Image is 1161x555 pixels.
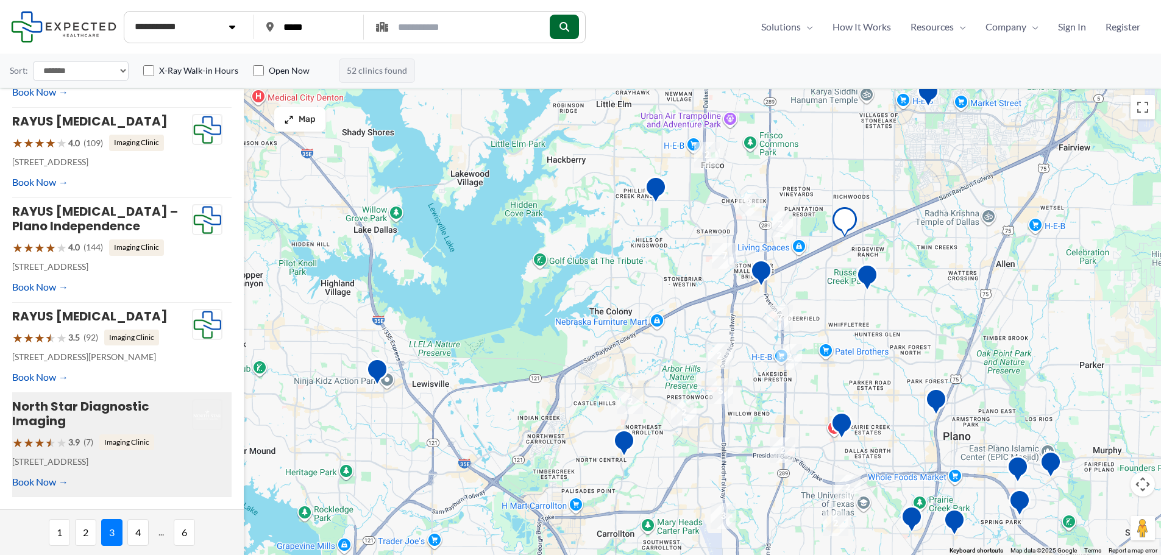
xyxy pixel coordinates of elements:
label: Open Now [269,65,310,77]
div: BeeHive Homes of Frisco [645,176,667,207]
div: 2 [767,211,793,237]
div: Touchstone Imaging North Garland [1009,489,1031,520]
img: Maximize [284,115,294,124]
span: Map data ©2025 Google [1010,547,1077,554]
div: 2 [835,475,861,500]
div: 2 [776,344,802,370]
span: ★ [45,132,56,154]
label: X-Ray Walk-in Hours [159,65,238,77]
div: 3 [736,190,762,216]
div: RAYUS Radiology [917,80,939,111]
div: Touchstone Imaging Richardson [901,506,923,537]
span: (109) [83,135,103,151]
span: Menu Toggle [1026,18,1039,36]
span: Menu Toggle [954,18,966,36]
span: ★ [56,327,67,349]
div: 3 [711,503,736,529]
div: RAYUS Radiology &#8211; Plano Independence [856,264,878,295]
span: Imaging Clinic [109,135,164,150]
p: [STREET_ADDRESS] [12,454,192,470]
div: Touchstone Imaging Lewisville [366,358,388,389]
img: Expected Healthcare Logo [193,309,222,340]
div: North Star Diagnostic Imaging [833,207,857,241]
span: Imaging Clinic [104,330,159,345]
a: North Star Diagnostic Imaging [12,398,149,430]
span: 3.9 [68,434,80,450]
div: North Star Diagnostic Imaging [831,412,853,443]
a: Book Now [12,83,68,101]
p: [STREET_ADDRESS][PERSON_NAME] [12,349,192,365]
span: ★ [34,327,45,349]
img: North Star Diagnostic Imaging [193,400,222,430]
div: 2 [823,511,848,536]
div: Gateway Diagnostic Imaging Richardson [1007,456,1029,487]
a: SolutionsMenu Toggle [751,18,823,36]
a: Report a map error [1109,547,1157,554]
span: ★ [34,132,45,154]
a: CompanyMenu Toggle [976,18,1048,36]
div: 2 [770,437,795,463]
span: (7) [83,434,93,450]
div: 7 [712,243,737,269]
span: Menu Toggle [801,18,813,36]
p: [STREET_ADDRESS] [12,259,192,275]
span: ★ [23,132,34,154]
span: Sign In [1058,18,1086,36]
span: ★ [45,236,56,259]
span: ★ [12,132,23,154]
div: 5 [708,378,733,404]
span: ★ [23,236,34,259]
span: 4.0 [68,135,80,151]
span: 3.5 [68,330,80,345]
span: (144) [83,239,103,255]
button: Map [274,107,325,132]
a: How It Works [823,18,901,36]
span: 4.0 [68,239,80,255]
img: Expected Healthcare Logo - side, dark font, small [11,11,116,42]
span: 2 [75,519,96,546]
span: ★ [12,431,23,454]
span: Map [299,115,316,125]
span: ★ [23,431,34,454]
span: 6 [174,519,195,546]
a: Book Now [12,368,68,386]
div: RAYUS Radiology [1040,451,1062,482]
span: ★ [12,327,23,349]
span: ★ [34,431,45,454]
div: 2 [706,343,732,369]
span: ★ [34,236,45,259]
a: RAYUS [MEDICAL_DATA] [12,113,168,130]
div: HarborChase of Plano [750,260,772,291]
div: 2 [694,142,720,168]
span: ★ [23,327,34,349]
a: Book Now [12,173,68,191]
span: Company [985,18,1026,36]
span: ★ [45,327,56,349]
div: 2 [617,389,643,414]
span: ★ [56,132,67,154]
span: (92) [83,330,98,345]
a: ResourcesMenu Toggle [901,18,976,36]
a: RAYUS [MEDICAL_DATA] – Plano Independence [12,203,178,235]
button: Keyboard shortcuts [950,546,1003,555]
button: Drag Pegman onto the map to open Street View [1131,516,1155,540]
a: RAYUS [MEDICAL_DATA] [12,308,168,325]
a: Register [1096,18,1150,36]
a: Terms (opens in new tab) [1084,547,1101,554]
span: ★ [56,431,67,454]
a: Sign In [1048,18,1096,36]
span: 1 [49,519,70,546]
span: Imaging Clinic [99,434,154,450]
p: [STREET_ADDRESS] [12,154,192,170]
span: ★ [45,431,56,454]
div: Akumin [943,509,965,540]
div: Akumin [925,388,947,419]
div: 2 [767,305,793,330]
span: How It Works [833,18,891,36]
span: Resources [911,18,954,36]
span: 4 [127,519,149,546]
label: Sort: [10,63,28,79]
span: 52 clinics found [339,58,415,83]
span: ★ [56,236,67,259]
span: ... [154,519,169,546]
